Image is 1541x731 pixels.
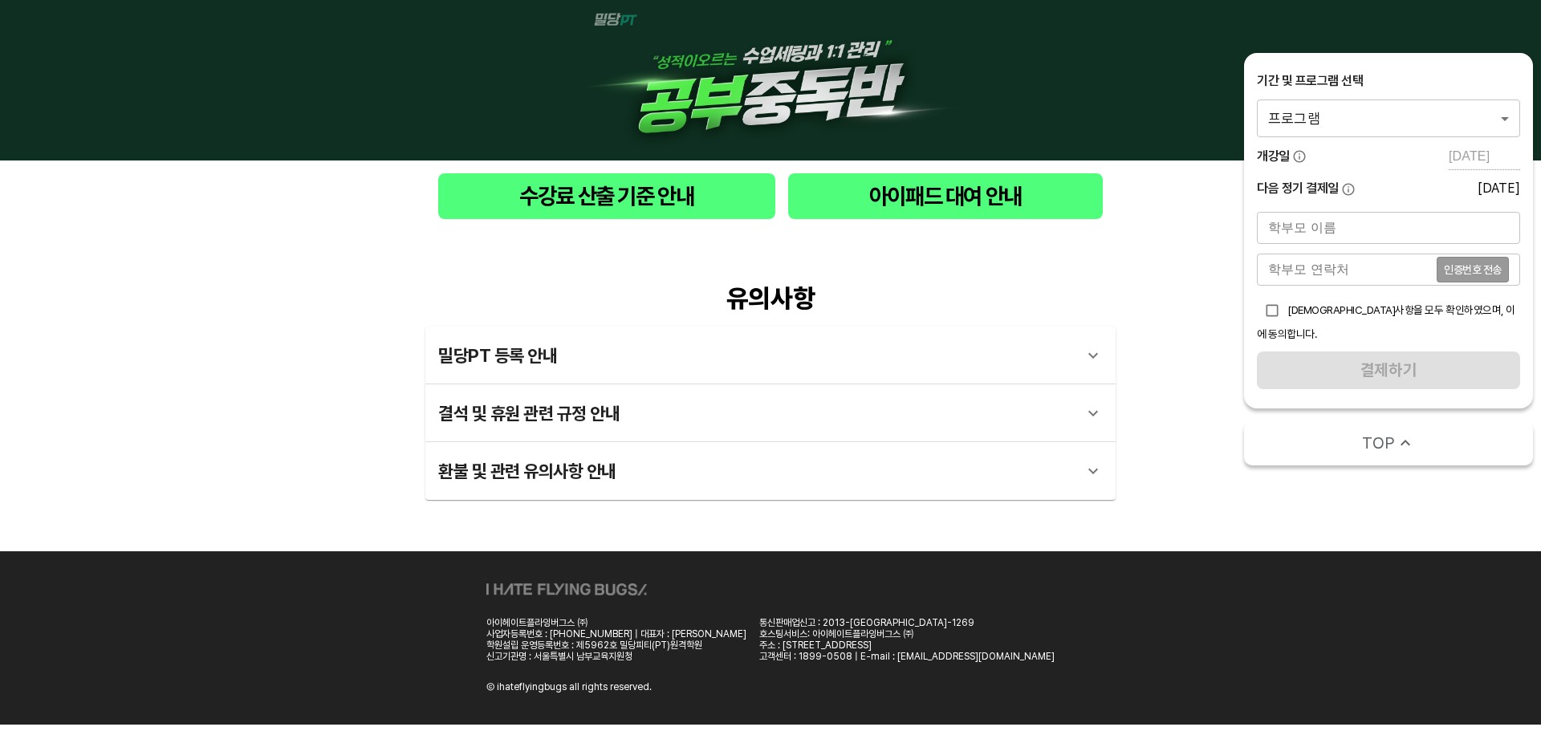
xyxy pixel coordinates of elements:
div: 아이헤이트플라잉버그스 ㈜ [486,617,746,628]
div: 고객센터 : 1899-0508 | E-mail : [EMAIL_ADDRESS][DOMAIN_NAME] [759,651,1055,662]
div: 기간 및 프로그램 선택 [1257,72,1520,90]
button: TOP [1244,421,1533,465]
input: 학부모 연락처를 입력해주세요 [1257,254,1437,286]
span: [DEMOGRAPHIC_DATA]사항을 모두 확인하였으며, 이에 동의합니다. [1257,303,1515,340]
div: 유의사항 [425,283,1116,314]
div: 사업자등록번호 : [PHONE_NUMBER] | 대표자 : [PERSON_NAME] [486,628,746,640]
div: 학원설립 운영등록번호 : 제5962호 밀당피티(PT)원격학원 [486,640,746,651]
div: 환불 및 관련 유의사항 안내 [438,452,1074,490]
button: 아이패드 대여 안내 [788,173,1103,219]
div: 밀당PT 등록 안내 [425,327,1116,384]
div: 프로그램 [1257,99,1520,136]
div: 결석 및 휴원 관련 규정 안내 [438,394,1074,433]
div: 밀당PT 등록 안내 [438,336,1074,375]
input: 학부모 이름을 입력해주세요 [1257,212,1520,244]
div: 신고기관명 : 서울특별시 남부교육지원청 [486,651,746,662]
img: 1 [578,13,963,148]
span: 개강일 [1257,148,1290,165]
span: 아이패드 대여 안내 [801,180,1090,213]
div: 통신판매업신고 : 2013-[GEOGRAPHIC_DATA]-1269 [759,617,1055,628]
span: 수강료 산출 기준 안내 [451,180,762,213]
span: 다음 정기 결제일 [1257,180,1339,197]
img: ihateflyingbugs [486,583,647,595]
div: 주소 : [STREET_ADDRESS] [759,640,1055,651]
div: 결석 및 휴원 관련 규정 안내 [425,384,1116,442]
div: Ⓒ ihateflyingbugs all rights reserved. [486,681,652,692]
span: TOP [1362,432,1395,454]
div: 호스팅서비스: 아이헤이트플라잉버그스 ㈜ [759,628,1055,640]
div: 환불 및 관련 유의사항 안내 [425,442,1116,500]
button: 수강료 산출 기준 안내 [438,173,775,219]
div: [DATE] [1478,181,1520,196]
